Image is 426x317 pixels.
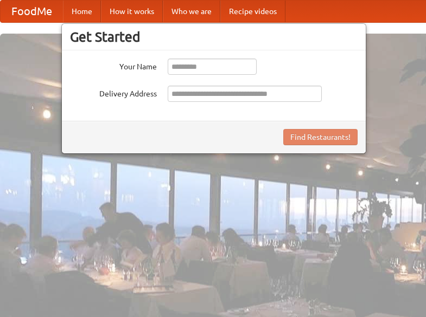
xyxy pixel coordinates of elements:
[283,129,358,145] button: Find Restaurants!
[220,1,285,22] a: Recipe videos
[163,1,220,22] a: Who we are
[70,59,157,72] label: Your Name
[70,29,358,45] h3: Get Started
[101,1,163,22] a: How it works
[1,1,63,22] a: FoodMe
[70,86,157,99] label: Delivery Address
[63,1,101,22] a: Home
